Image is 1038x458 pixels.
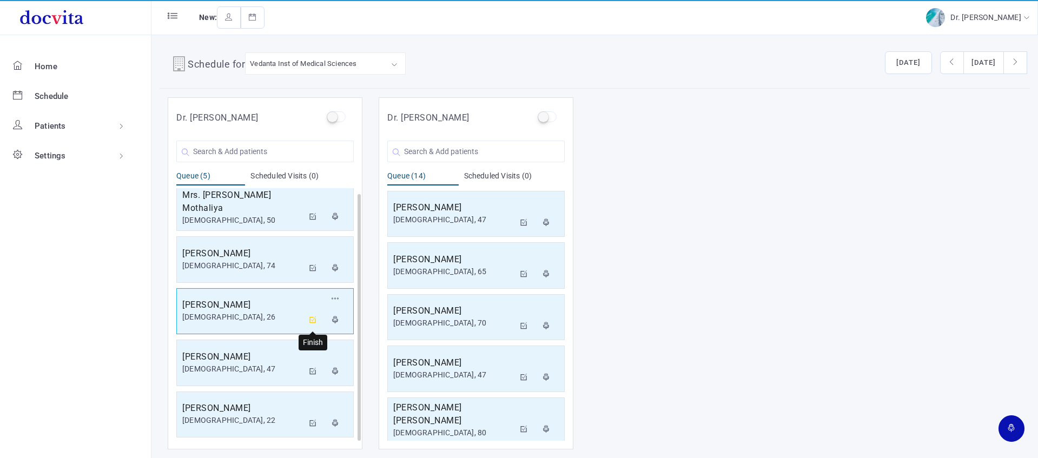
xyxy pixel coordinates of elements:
div: Queue (5) [176,170,245,185]
h5: Dr. [PERSON_NAME] [176,111,259,124]
span: Patients [35,121,66,131]
div: [DEMOGRAPHIC_DATA], 50 [182,215,303,226]
h5: Dr. [PERSON_NAME] [387,111,470,124]
div: [DEMOGRAPHIC_DATA], 47 [182,363,303,375]
h5: [PERSON_NAME] [182,350,303,363]
div: [DEMOGRAPHIC_DATA], 47 [393,214,514,225]
span: Settings [35,151,66,161]
h5: [PERSON_NAME] [393,253,514,266]
h5: [PERSON_NAME] [393,304,514,317]
input: Search & Add patients [176,141,354,162]
div: [DEMOGRAPHIC_DATA], 26 [182,311,303,323]
div: [DEMOGRAPHIC_DATA], 74 [182,260,303,271]
button: [DATE] [885,51,932,74]
div: Scheduled Visits (0) [250,170,354,185]
div: [DEMOGRAPHIC_DATA], 47 [393,369,514,381]
h5: [PERSON_NAME] [393,356,514,369]
img: img-2.jpg [926,8,945,27]
button: [DATE] [963,51,1004,74]
div: Finish [299,335,327,350]
h5: [PERSON_NAME] [393,201,514,214]
h5: [PERSON_NAME] [182,298,303,311]
span: New: [199,13,217,22]
span: Home [35,62,57,71]
h5: [PERSON_NAME] [182,247,303,260]
span: Dr. [PERSON_NAME] [950,13,1023,22]
div: Scheduled Visits (0) [464,170,565,185]
div: [DEMOGRAPHIC_DATA], 22 [182,415,303,426]
div: Queue (14) [387,170,459,185]
h4: Schedule for [188,57,245,74]
div: [DEMOGRAPHIC_DATA], 80 [393,427,514,439]
h5: [PERSON_NAME] [PERSON_NAME] [393,401,514,427]
h5: [PERSON_NAME] [182,402,303,415]
h5: Mrs. [PERSON_NAME] Mothaliya [182,189,303,215]
span: Schedule [35,91,69,101]
div: [DEMOGRAPHIC_DATA], 65 [393,266,514,277]
div: Vedanta Inst of Medical Sciences [250,57,356,70]
input: Search & Add patients [387,141,565,162]
div: [DEMOGRAPHIC_DATA], 70 [393,317,514,329]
